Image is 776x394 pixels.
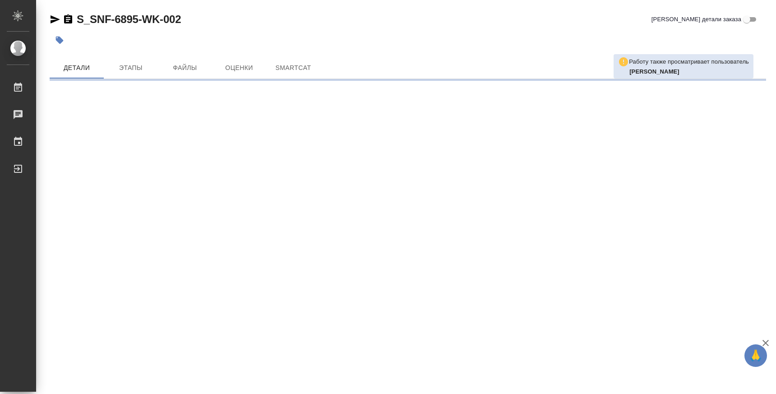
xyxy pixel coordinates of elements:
span: Детали [55,62,98,74]
a: S_SNF-6895-WK-002 [77,13,181,25]
span: Файлы [163,62,207,74]
button: Добавить тэг [50,30,69,50]
span: [PERSON_NAME] детали заказа [651,15,741,24]
span: SmartCat [272,62,315,74]
button: 🙏 [744,344,767,367]
button: Скопировать ссылку [63,14,74,25]
span: Этапы [109,62,152,74]
span: Оценки [217,62,261,74]
button: Скопировать ссылку для ЯМессенджера [50,14,60,25]
span: 🙏 [748,346,763,365]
